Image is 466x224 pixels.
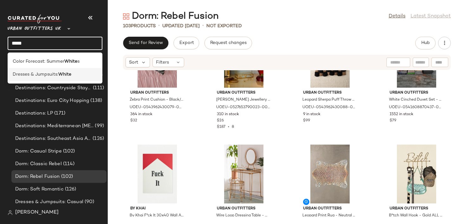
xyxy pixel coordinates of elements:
[92,84,104,92] span: (111)
[390,112,413,117] span: 1552 in stock
[15,198,83,206] span: Dresses & Jumpsuits: Casual
[15,173,60,180] span: Dorm: Rebel Fusion
[298,145,362,203] img: 0521474350023_014_a2
[303,118,310,124] span: $99
[217,112,239,117] span: 310 in stock
[15,209,59,216] span: [PERSON_NAME]
[77,58,80,65] span: s
[130,97,184,103] span: Zebra Print Cushion - Black/White ALL at Urban Outfitters
[15,148,62,155] span: Dorm: Casual Stripe
[217,118,224,124] span: $26
[125,145,189,203] img: 0523970680054_000_a2
[217,90,271,96] span: Urban Outfitters
[225,125,232,129] span: •
[158,22,160,30] span: •
[53,110,65,117] span: (171)
[173,37,199,49] button: Export
[15,160,62,168] span: Dorm: Classic Rebel
[389,13,405,20] a: Details
[216,105,270,110] span: UOEU-0527653790023-000-070
[216,213,270,219] span: Wire Loop Dressing Table - Gold ALL at Urban Outfitters
[62,148,75,155] span: (102)
[303,206,357,212] span: Urban Outfitters
[15,135,91,142] span: Destinations: Southeast Asia Adventures
[390,206,443,212] span: Urban Outfitters
[303,112,320,117] span: 9 in stock
[130,105,184,110] span: UOEU-0543962430079-000-018
[123,37,168,49] button: Send for Review
[385,145,449,203] img: 0560370050370_070_a2
[232,125,234,129] span: 8
[302,105,356,110] span: UOEU-0543962430088-000-000
[130,90,184,96] span: Urban Outfitters
[60,173,73,180] span: (102)
[64,186,76,193] span: (126)
[15,110,53,117] span: Destinations: LP
[217,125,225,129] span: $187
[91,135,104,142] span: (126)
[389,97,443,103] span: White Cinched Duvet Set - White Double at Urban Outfitters
[8,15,61,23] img: cfy_white_logo.C9jOOHJF.svg
[210,40,247,46] span: Request changes
[130,118,137,124] span: $32
[13,71,58,78] span: Dresses & Jumpsuits:
[130,213,184,219] span: By Khai F*ck It 30x40 Wall Art Print at Urban Outfitters
[415,37,436,49] button: Hub
[216,97,270,103] span: [PERSON_NAME] Jewellery Stand - Gold ALL at Urban Outfitters
[13,58,64,65] span: Color Forecast: Summer
[89,97,102,104] span: (138)
[15,186,64,193] span: Dorm: Soft Romantic
[389,105,443,110] span: UOEU-0541608870437-000-010
[58,71,71,78] b: White
[179,40,194,46] span: Export
[130,206,184,212] span: By Khai
[389,213,443,219] span: B*tch Wall Hook - Gold ALL at Urban Outfitters
[156,59,169,66] span: Filters
[64,58,77,65] b: White
[202,22,204,30] span: •
[62,160,75,168] span: (114)
[123,23,156,29] div: Products
[8,22,61,33] span: Urban Outfitters UK
[123,24,131,28] span: 103
[162,23,200,29] p: updated [DATE]
[15,97,89,104] span: Destinations: Euro City Hopping
[128,40,163,46] span: Send for Review
[303,90,357,96] span: Urban Outfitters
[212,145,276,203] img: 0520600270092_070_a2
[390,90,443,96] span: Urban Outfitters
[15,122,94,130] span: Destinations: Mediterranean [MEDICAL_DATA]
[390,118,396,124] span: $79
[129,59,138,66] span: Sort
[217,206,271,212] span: Urban Outfitters
[204,37,252,49] button: Request changes
[421,40,430,46] span: Hub
[94,122,104,130] span: (99)
[15,84,92,92] span: Destinations: Countryside Staycation
[83,198,94,206] span: (90)
[8,210,13,215] img: svg%3e
[123,13,129,20] img: svg%3e
[302,97,356,103] span: Leopard Sherpa Puff Throw ALL at Urban Outfitters
[123,10,219,23] div: Dorm: Rebel Fusion
[130,112,152,117] span: 364 in stock
[302,213,356,219] span: Leopard Print Rug - Neutral 114.3cm x 83.8cm at Urban Outfitters
[206,23,242,29] p: Not Exported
